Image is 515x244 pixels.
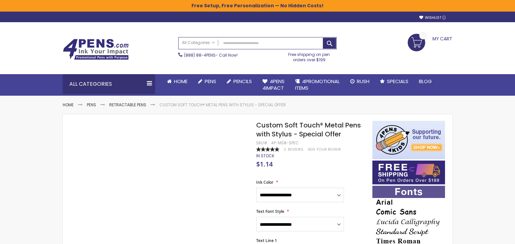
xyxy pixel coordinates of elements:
a: Rush [345,74,375,89]
span: All Categories [182,40,215,45]
a: Home [162,74,193,89]
span: 4Pens 4impact [262,78,285,91]
a: 4Pens4impact [257,74,290,96]
span: Rush [357,78,369,85]
a: Pens [193,74,222,89]
a: (888) 88-4PENS [184,52,216,58]
a: Add Your Review [308,147,341,152]
span: $1.14 [256,160,273,169]
a: All Categories [179,37,218,48]
div: Availability [256,153,274,159]
img: 4pens 4 kids [372,121,445,159]
span: Blog [419,78,432,85]
span: 4PROMOTIONAL ITEMS [295,78,340,91]
span: Pencils [233,78,252,85]
img: 4Pens Custom Pens and Promotional Products [63,39,129,60]
div: All Categories [63,74,155,94]
a: Pens [87,102,96,108]
span: Text Font Style [256,209,284,214]
span: Pens [205,78,216,85]
span: Text Line 1 [256,238,277,243]
a: Home [63,102,74,108]
span: 2 [284,147,286,152]
a: 2 Reviews [284,147,304,152]
a: Pencils [222,74,257,89]
span: In stock [256,153,274,159]
div: 4P-MS8-SPEC [271,140,299,146]
a: 4PROMOTIONALITEMS [290,74,345,96]
img: Free shipping on orders over $199 [372,161,445,184]
li: Custom Soft Touch® Metal Pens with Stylus - Special Offer [159,102,286,108]
a: Retractable Pens [109,102,146,108]
span: Ink Color [256,179,273,185]
span: Home [174,78,188,85]
div: Free shipping on pen orders over $199 [282,49,337,63]
div: 100% [256,147,279,152]
a: Wishlist [419,15,446,20]
span: - Call Now! [184,52,238,58]
a: Blog [414,74,437,89]
span: Specials [387,78,408,85]
a: Specials [375,74,414,89]
span: Custom Soft Touch® Metal Pens with Stylus - Special Offer [256,121,361,139]
strong: SKU [256,140,268,146]
span: Reviews [288,147,303,152]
